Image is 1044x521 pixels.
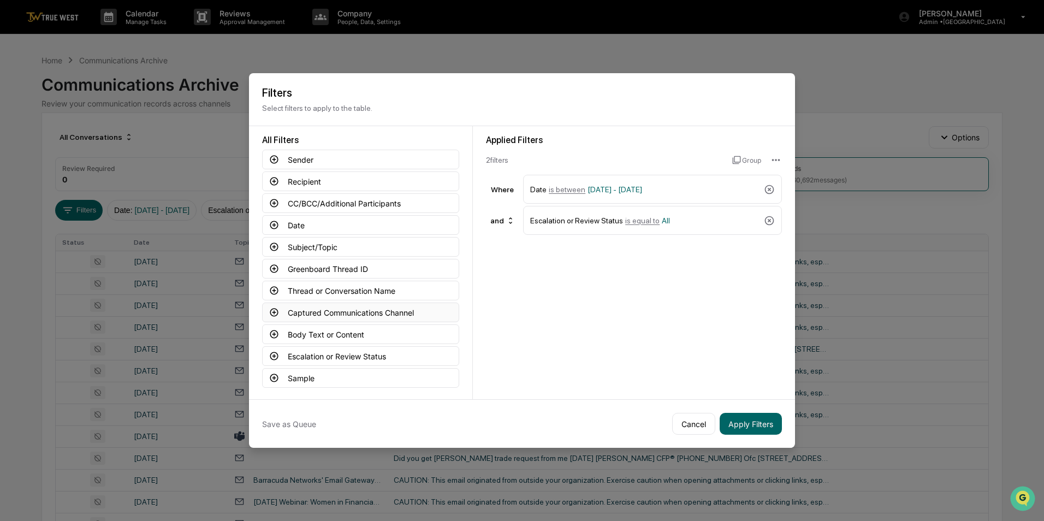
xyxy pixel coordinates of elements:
[662,216,670,225] span: All
[262,86,782,99] h2: Filters
[262,281,459,300] button: Thread or Conversation Name
[262,104,782,113] p: Select filters to apply to the table.
[549,185,585,194] span: is between
[262,135,459,145] div: All Filters
[37,84,179,94] div: Start new chat
[37,94,138,103] div: We're available if you need us!
[588,185,642,194] span: [DATE] - [DATE]
[262,368,459,388] button: Sample
[262,237,459,257] button: Subject/Topic
[77,185,132,193] a: Powered byPylon
[530,180,760,199] div: Date
[11,159,20,168] div: 🔎
[486,185,519,194] div: Where
[720,413,782,435] button: Apply Filters
[75,133,140,153] a: 🗄️Attestations
[90,138,135,149] span: Attestations
[486,156,723,164] div: 2 filter s
[486,212,519,229] div: and
[79,139,88,147] div: 🗄️
[7,154,73,174] a: 🔎Data Lookup
[22,138,70,149] span: Preclearance
[262,346,459,366] button: Escalation or Review Status
[1009,485,1039,514] iframe: Open customer support
[11,139,20,147] div: 🖐️
[732,151,761,169] button: Group
[262,150,459,169] button: Sender
[109,185,132,193] span: Pylon
[672,413,715,435] button: Cancel
[262,324,459,344] button: Body Text or Content
[11,84,31,103] img: 1746055101610-c473b297-6a78-478c-a979-82029cc54cd1
[530,211,760,230] div: Escalation or Review Status
[11,23,199,40] p: How can we help?
[486,135,782,145] div: Applied Filters
[262,215,459,235] button: Date
[625,216,660,225] span: is equal to
[262,413,316,435] button: Save as Queue
[22,158,69,169] span: Data Lookup
[262,171,459,191] button: Recipient
[7,133,75,153] a: 🖐️Preclearance
[262,193,459,213] button: CC/BCC/Additional Participants
[262,303,459,322] button: Captured Communications Channel
[262,259,459,279] button: Greenboard Thread ID
[186,87,199,100] button: Start new chat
